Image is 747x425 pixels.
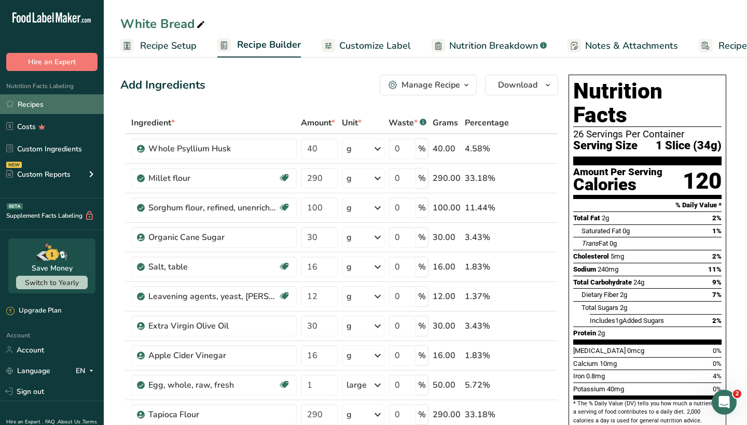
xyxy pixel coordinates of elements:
span: Switch to Yearly [25,278,79,288]
div: 1.37% [465,290,509,303]
span: 2g [602,214,609,222]
span: 2% [712,317,722,324]
button: Help [104,323,156,365]
span: Help [121,349,138,357]
span: Recipe Builder [237,38,301,52]
a: Nutrition Breakdown [432,34,547,58]
img: Profile image for Rachelle [111,17,132,37]
div: 100.00 [433,202,461,214]
div: Sorghum flour, refined, unenriched [148,202,278,214]
span: Calcium [573,360,598,367]
span: 0% [713,385,722,393]
div: Organic Cane Sugar [148,231,278,244]
div: large [347,379,367,391]
div: 16.00 [433,349,461,362]
span: Sodium [573,265,596,273]
button: Download [485,75,558,95]
img: Live Webinar: Canadian FoP Labeling [11,294,197,366]
div: 50.00 [433,379,461,391]
div: Tapioca Flour [148,408,278,421]
span: 11% [708,265,722,273]
div: 11.44% [465,202,509,214]
div: g [347,290,352,303]
div: 4.58% [465,143,509,155]
div: Calories [573,177,662,192]
span: Recipe Setup [140,39,197,53]
span: 2g [598,329,605,337]
div: 290.00 [433,172,461,185]
div: Add Ingredients [120,77,205,94]
div: Egg, whole, raw, fresh [148,379,278,391]
div: How to Print Your Labels & Choose the Right Printer [21,238,174,260]
div: Millet flour [148,172,278,185]
section: % Daily Value * [573,199,722,211]
span: 2g [620,291,627,299]
span: 240mg [598,265,618,273]
img: Profile image for Rana [150,17,171,37]
div: g [347,143,352,155]
a: Customize Label [322,34,411,58]
div: g [347,172,352,185]
div: 5.72% [465,379,509,391]
span: 5mg [611,252,624,260]
span: Saturated Fat [582,227,621,235]
span: Nutrition Breakdown [449,39,538,53]
span: News [172,349,191,357]
div: EN [76,364,98,377]
span: 2g [620,304,627,311]
span: 2% [712,252,722,260]
div: Custom Reports [6,169,71,180]
i: Trans [582,239,599,247]
span: [MEDICAL_DATA] [573,347,626,355]
div: 1.83% [465,349,509,362]
div: 16.00 [433,261,461,273]
span: Dietary Fiber [582,291,618,299]
span: 1 Slice (34g) [656,139,722,152]
div: Salt, table [148,261,278,273]
div: 26 Servings Per Container [573,129,722,139]
button: Search for help [15,160,192,181]
div: 12.00 [433,290,461,303]
span: 9% [712,278,722,286]
div: Waste [389,117,426,129]
div: How Subscription Upgrades Work on [DOMAIN_NAME] [15,204,192,234]
div: 30.00 [433,320,461,332]
span: 0g [610,239,617,247]
div: g [347,261,352,273]
p: Hi The 👋 [21,74,187,91]
a: Recipe Setup [120,34,197,58]
span: Fat [582,239,608,247]
div: g [347,202,352,214]
img: logo [21,23,90,33]
span: Search for help [21,165,84,176]
span: Notes & Attachments [585,39,678,53]
span: 2% [712,214,722,222]
a: Notes & Attachments [568,34,678,58]
div: Hire an Expert Services [21,189,174,200]
div: Send us a message [10,122,197,150]
div: Send us a message [21,131,173,141]
span: 1% [712,227,722,235]
div: 3.43% [465,231,509,244]
div: Hire an Expert Services [21,268,174,279]
span: Amount [301,117,335,129]
p: How can we help? [21,91,187,109]
div: Live Webinar: Canadian FoP Labeling [10,293,197,424]
span: 0% [713,360,722,367]
div: Whole Psyllium Husk [148,143,278,155]
div: Close [178,17,197,35]
span: 0% [713,347,722,355]
span: 0.8mg [586,372,605,380]
span: Protein [573,329,596,337]
span: Unit [342,117,362,129]
img: Profile image for Reem [131,17,151,37]
span: Download [498,79,537,91]
button: Hire an Expert [6,53,98,71]
h1: Nutrition Facts [573,79,722,127]
span: 40mg [607,385,624,393]
iframe: Intercom live chat [712,390,737,415]
div: 33.18% [465,172,509,185]
span: Total Sugars [582,304,618,311]
div: 120 [683,167,722,195]
span: Total Carbohydrate [573,278,632,286]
